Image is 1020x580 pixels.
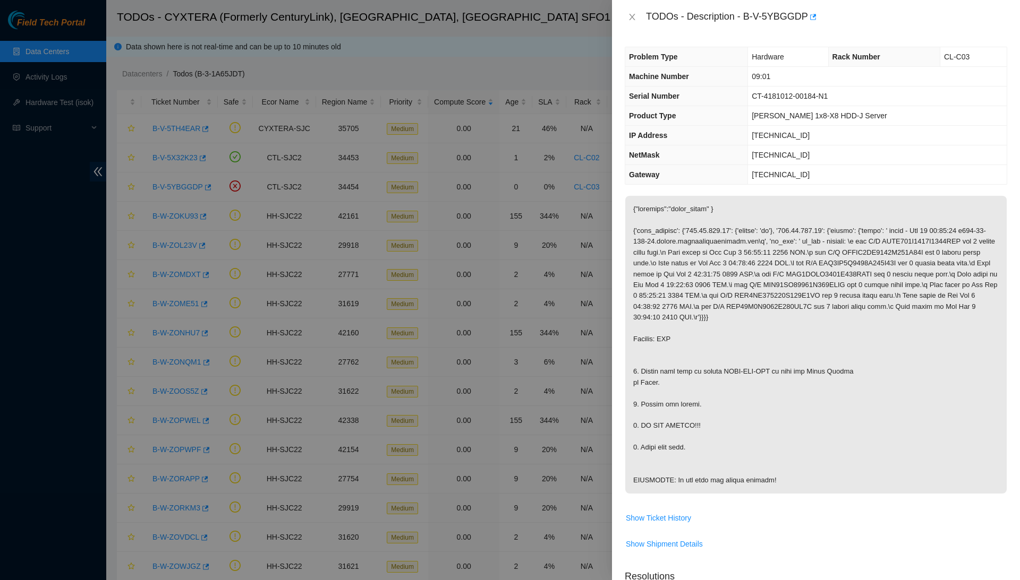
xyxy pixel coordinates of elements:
button: Show Shipment Details [625,535,703,552]
div: TODOs - Description - B-V-5YBGGDP [646,8,1007,25]
button: Close [625,12,640,22]
span: Machine Number [629,72,689,81]
span: CL-C03 [944,53,970,61]
span: Gateway [629,170,660,179]
span: Show Shipment Details [626,538,703,550]
span: Problem Type [629,53,678,61]
span: close [628,13,636,21]
span: IP Address [629,131,667,140]
span: NetMask [629,151,660,159]
span: Serial Number [629,92,679,100]
span: Show Ticket History [626,512,691,524]
span: [PERSON_NAME] 1x8-X8 HDD-J Server [752,111,887,120]
span: Hardware [752,53,784,61]
span: [TECHNICAL_ID] [752,131,810,140]
span: CT-4181012-00184-N1 [752,92,828,100]
span: 09:01 [752,72,770,81]
p: {"loremips":"dolor_sitam" } {'cons_adipisc': {'745.45.829.17': {'elitse': 'do'}, '706.44.787.19':... [625,196,1007,494]
span: [TECHNICAL_ID] [752,151,810,159]
span: [TECHNICAL_ID] [752,170,810,179]
span: Rack Number [832,53,880,61]
button: Show Ticket History [625,509,692,526]
span: Product Type [629,111,676,120]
